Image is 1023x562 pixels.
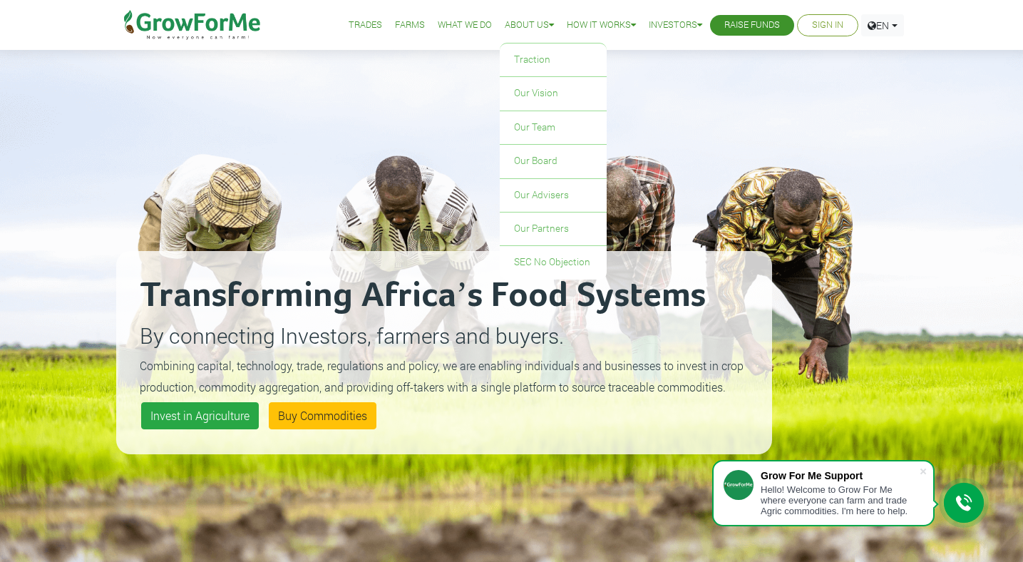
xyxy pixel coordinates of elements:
p: By connecting Investors, farmers and buyers. [140,320,749,352]
a: EN [861,14,904,36]
small: Combining capital, technology, trade, regulations and policy, we are enabling individuals and bus... [140,358,744,394]
a: Invest in Agriculture [141,402,259,429]
a: Our Board [500,145,607,178]
a: Our Team [500,111,607,144]
a: Sign In [812,18,843,33]
a: Investors [649,18,702,33]
a: Trades [349,18,382,33]
a: Farms [395,18,425,33]
a: What We Do [438,18,492,33]
a: Traction [500,44,607,76]
a: Raise Funds [724,18,780,33]
a: About Us [505,18,554,33]
a: Our Vision [500,77,607,110]
div: Hello! Welcome to Grow For Me where everyone can farm and trade Agric commodities. I'm here to help. [761,484,919,516]
a: Buy Commodities [269,402,376,429]
a: How it Works [567,18,636,33]
a: Our Advisers [500,179,607,212]
a: Our Partners [500,213,607,245]
a: SEC No Objection [500,246,607,279]
div: Grow For Me Support [761,470,919,481]
h2: Transforming Africa’s Food Systems [140,275,749,317]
